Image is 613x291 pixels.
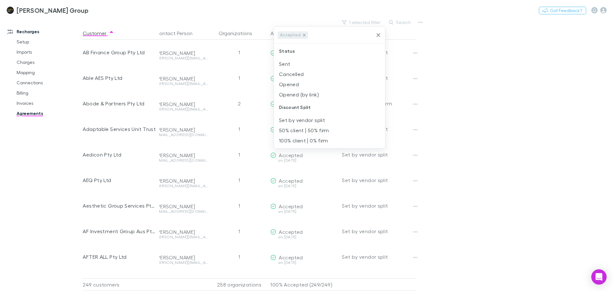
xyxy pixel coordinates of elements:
li: Opened [274,79,385,89]
li: 100% client | 0% firm [274,135,385,146]
li: 50% client | 50% firm [274,125,385,135]
div: Discount Split [274,100,385,115]
li: Set by vendor split [274,115,385,125]
li: Sent [274,59,385,69]
div: Open Intercom Messenger [591,269,607,285]
span: Accepted [278,31,303,39]
li: Cancelled [274,69,385,79]
button: Clear [374,31,383,40]
div: Accepted [277,31,308,39]
li: Opened (by link) [274,89,385,100]
div: Status [274,43,385,59]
